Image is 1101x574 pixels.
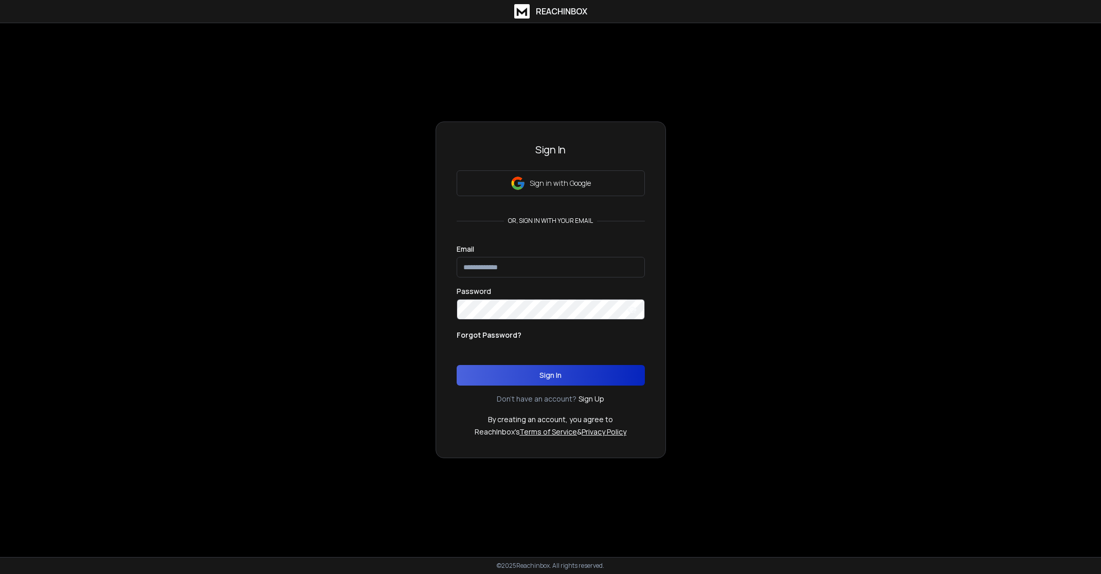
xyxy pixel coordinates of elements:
[457,170,645,196] button: Sign in with Google
[457,365,645,386] button: Sign In
[497,394,576,404] p: Don't have an account?
[457,330,521,340] p: Forgot Password?
[536,5,587,18] h1: ReachInbox
[504,217,597,225] p: or, sign in with your email
[457,246,474,253] label: Email
[514,4,530,19] img: logo
[514,4,587,19] a: ReachInbox
[475,427,626,437] p: ReachInbox's &
[582,427,626,437] a: Privacy Policy
[457,288,491,295] label: Password
[457,143,645,157] h3: Sign In
[579,394,604,404] a: Sign Up
[530,178,591,188] p: Sign in with Google
[519,427,577,437] a: Terms of Service
[497,562,604,570] p: © 2025 Reachinbox. All rights reserved.
[488,414,613,425] p: By creating an account, you agree to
